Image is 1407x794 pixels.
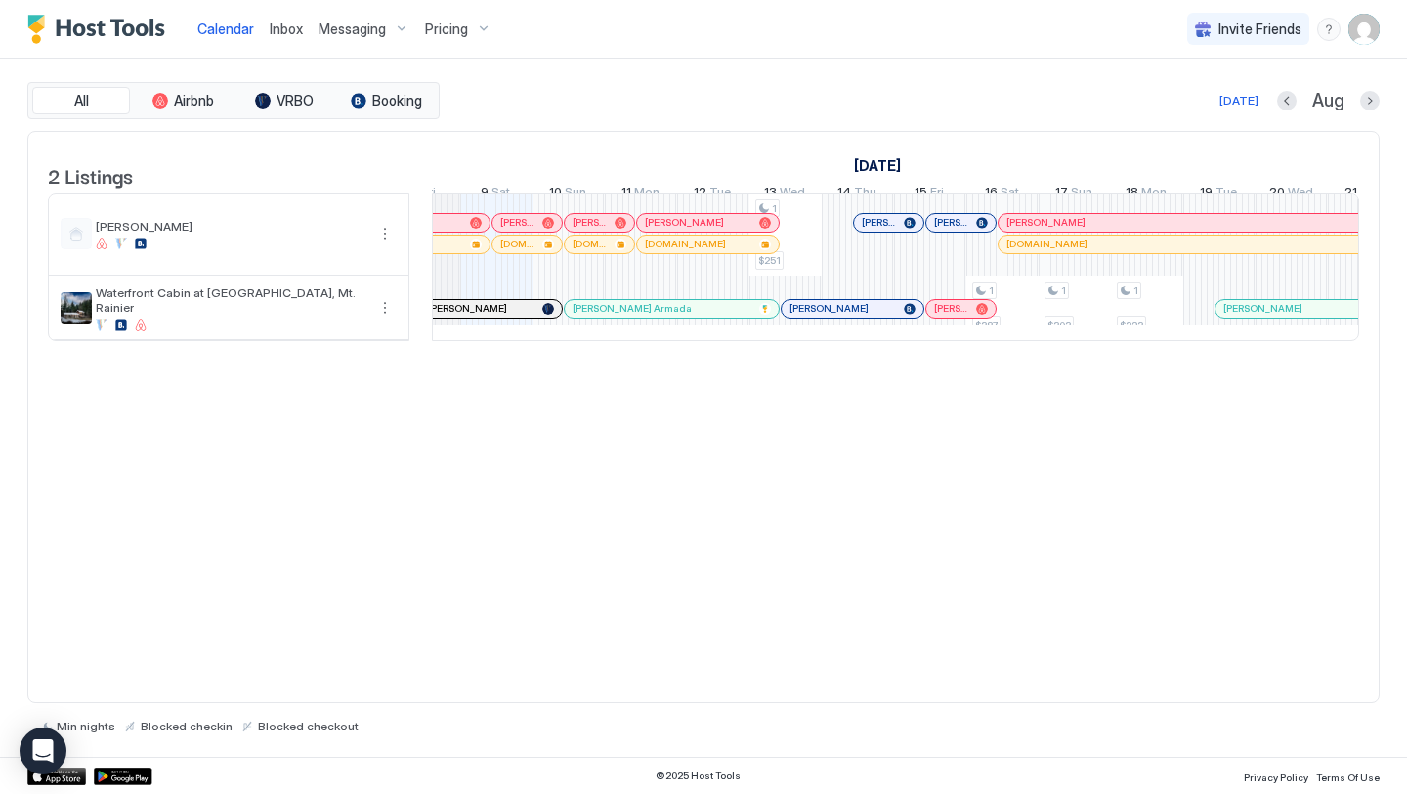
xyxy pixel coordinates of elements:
[989,285,994,297] span: 1
[96,219,365,234] span: [PERSON_NAME]
[500,216,534,229] span: [PERSON_NAME]
[1317,18,1341,41] div: menu
[764,184,777,204] span: 13
[1244,766,1308,786] a: Privacy Policy
[789,302,869,315] span: [PERSON_NAME]
[1200,184,1213,204] span: 19
[1216,89,1261,112] button: [DATE]
[61,292,92,324] div: listing image
[373,296,397,320] button: More options
[1126,184,1138,204] span: 18
[985,184,998,204] span: 16
[849,152,906,180] a: August 1, 2025
[94,768,152,785] a: Google Play Store
[1316,766,1380,786] a: Terms Of Use
[1316,772,1380,783] span: Terms Of Use
[645,216,724,229] span: [PERSON_NAME]
[780,184,805,204] span: Wed
[573,216,607,229] span: [PERSON_NAME]
[174,92,214,110] span: Airbnb
[544,180,591,208] a: August 10, 2025
[1264,180,1318,208] a: August 20, 2025
[1269,184,1285,204] span: 20
[32,87,130,114] button: All
[373,222,397,245] div: menu
[1195,180,1242,208] a: August 19, 2025
[1120,319,1143,331] span: $323
[1141,184,1167,204] span: Mon
[20,728,66,774] div: Open Intercom Messenger
[258,719,359,733] span: Blocked checkout
[1047,319,1071,331] span: $303
[1061,285,1066,297] span: 1
[481,184,489,204] span: 9
[549,184,562,204] span: 10
[573,302,692,315] span: [PERSON_NAME] Armada
[1348,14,1380,45] div: User profile
[1006,216,1086,229] span: [PERSON_NAME]
[277,92,314,110] span: VRBO
[1006,238,1087,250] span: [DOMAIN_NAME]
[57,719,115,733] span: Min nights
[1223,302,1302,315] span: [PERSON_NAME]
[96,286,365,315] span: Waterfront Cabin at [GEOGRAPHIC_DATA], Mt. Rainier
[772,202,777,215] span: 1
[428,302,507,315] span: [PERSON_NAME]
[758,254,781,267] span: $251
[832,180,881,208] a: August 14, 2025
[27,15,174,44] a: Host Tools Logo
[934,302,968,315] span: [PERSON_NAME]
[270,19,303,39] a: Inbox
[337,87,435,114] button: Booking
[565,184,586,204] span: Sun
[621,184,631,204] span: 11
[373,222,397,245] button: More options
[1121,180,1172,208] a: August 18, 2025
[1360,91,1380,110] button: Next month
[709,184,731,204] span: Tue
[975,319,998,331] span: $387
[1133,285,1138,297] span: 1
[854,184,876,204] span: Thu
[573,238,607,250] span: [DOMAIN_NAME]
[645,238,726,250] span: [DOMAIN_NAME]
[694,184,706,204] span: 12
[1277,91,1297,110] button: Previous month
[500,238,534,250] span: [DOMAIN_NAME]
[934,216,968,229] span: [PERSON_NAME]
[915,184,927,204] span: 15
[1218,21,1301,38] span: Invite Friends
[1244,772,1308,783] span: Privacy Policy
[910,180,949,208] a: August 15, 2025
[74,92,89,110] span: All
[930,184,944,204] span: Fri
[1340,180,1387,208] a: August 21, 2025
[1050,180,1097,208] a: August 17, 2025
[617,180,664,208] a: August 11, 2025
[48,160,133,190] span: 2 Listings
[634,184,660,204] span: Mon
[27,82,440,119] div: tab-group
[425,21,468,38] span: Pricing
[319,21,386,38] span: Messaging
[759,180,810,208] a: August 13, 2025
[1219,92,1258,110] div: [DATE]
[270,21,303,37] span: Inbox
[980,180,1024,208] a: August 16, 2025
[27,768,86,785] a: App Store
[1055,184,1068,204] span: 17
[1312,90,1344,112] span: Aug
[1344,184,1357,204] span: 21
[1071,184,1092,204] span: Sun
[1001,184,1019,204] span: Sat
[656,770,741,782] span: © 2025 Host Tools
[1288,184,1313,204] span: Wed
[837,184,851,204] span: 14
[1215,184,1237,204] span: Tue
[235,87,333,114] button: VRBO
[372,92,422,110] span: Booking
[197,21,254,37] span: Calendar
